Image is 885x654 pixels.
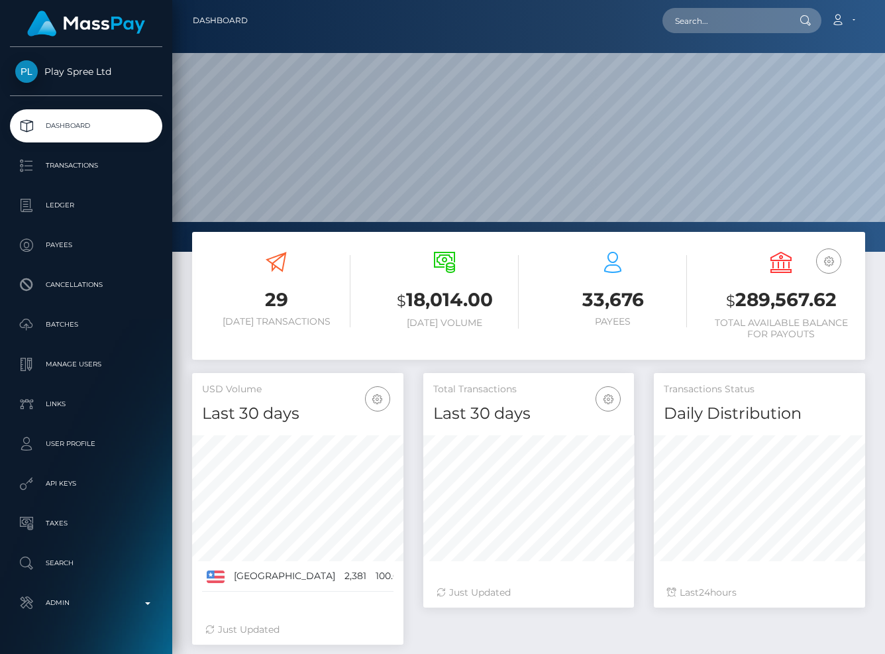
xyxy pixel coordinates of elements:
[15,394,157,414] p: Links
[27,11,145,36] img: MassPay Logo
[10,189,162,222] a: Ledger
[662,8,787,33] input: Search...
[202,402,393,425] h4: Last 30 days
[15,434,157,454] p: User Profile
[10,308,162,341] a: Batches
[15,195,157,215] p: Ledger
[205,623,390,637] div: Just Updated
[15,593,157,613] p: Admin
[10,388,162,421] a: Links
[370,317,519,329] h6: [DATE] Volume
[699,586,710,598] span: 24
[539,316,687,327] h6: Payees
[707,317,855,340] h6: Total Available Balance for Payouts
[15,116,157,136] p: Dashboard
[10,268,162,301] a: Cancellations
[202,316,350,327] h6: [DATE] Transactions
[15,553,157,573] p: Search
[229,561,340,592] td: [GEOGRAPHIC_DATA]
[10,427,162,461] a: User Profile
[664,402,855,425] h4: Daily Distribution
[437,586,621,600] div: Just Updated
[10,109,162,142] a: Dashboard
[202,383,393,396] h5: USD Volume
[371,561,417,592] td: 100.00%
[433,383,625,396] h5: Total Transactions
[10,467,162,500] a: API Keys
[15,315,157,335] p: Batches
[10,348,162,381] a: Manage Users
[15,514,157,533] p: Taxes
[15,474,157,494] p: API Keys
[667,586,852,600] div: Last hours
[15,275,157,295] p: Cancellations
[10,149,162,182] a: Transactions
[207,571,225,582] img: US.png
[397,292,406,310] small: $
[15,156,157,176] p: Transactions
[193,7,248,34] a: Dashboard
[433,402,625,425] h4: Last 30 days
[726,292,735,310] small: $
[10,586,162,620] a: Admin
[539,287,687,313] h3: 33,676
[10,66,162,78] span: Play Spree Ltd
[370,287,519,314] h3: 18,014.00
[10,229,162,262] a: Payees
[15,60,38,83] img: Play Spree Ltd
[10,547,162,580] a: Search
[202,287,350,313] h3: 29
[10,507,162,540] a: Taxes
[15,354,157,374] p: Manage Users
[15,235,157,255] p: Payees
[664,383,855,396] h5: Transactions Status
[340,561,371,592] td: 2,381
[707,287,855,314] h3: 289,567.62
